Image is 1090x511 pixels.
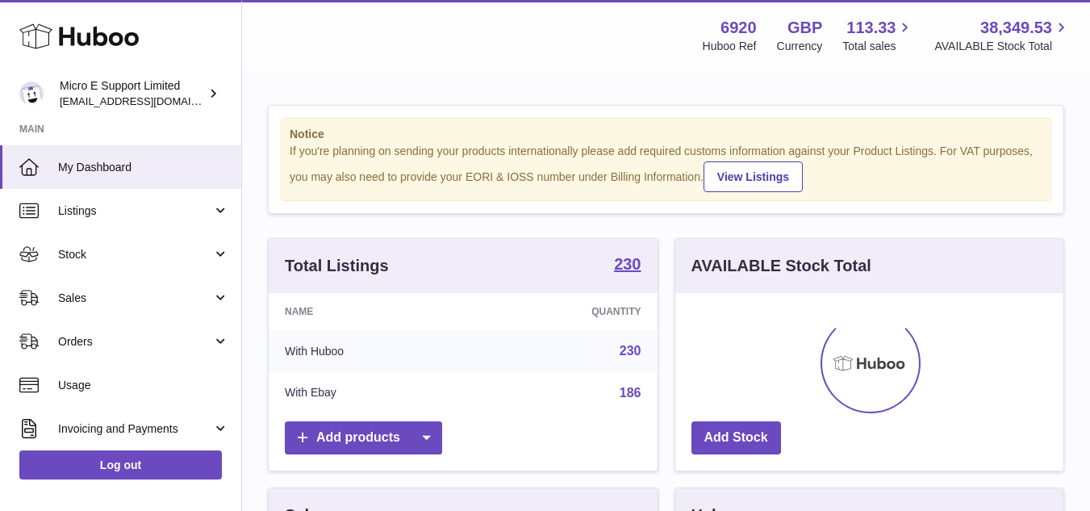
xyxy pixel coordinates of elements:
[58,334,212,350] span: Orders
[285,421,442,454] a: Add products
[703,39,757,54] div: Huboo Ref
[691,421,781,454] a: Add Stock
[691,255,871,277] h3: AVAILABLE Stock Total
[58,160,229,175] span: My Dashboard
[614,256,641,272] strong: 230
[777,39,823,54] div: Currency
[620,386,641,400] a: 186
[290,144,1042,192] div: If you're planning on sending your products internationally please add required customs informati...
[60,94,237,107] span: [EMAIL_ADDRESS][DOMAIN_NAME]
[474,293,658,330] th: Quantity
[60,78,205,109] div: Micro E Support Limited
[934,39,1071,54] span: AVAILABLE Stock Total
[269,372,474,414] td: With Ebay
[58,203,212,219] span: Listings
[269,330,474,372] td: With Huboo
[842,17,914,54] a: 113.33 Total sales
[19,82,44,106] img: contact@micropcsupport.com
[980,17,1052,39] span: 38,349.53
[285,255,389,277] h3: Total Listings
[58,291,212,306] span: Sales
[720,17,757,39] strong: 6920
[614,256,641,275] a: 230
[842,39,914,54] span: Total sales
[620,344,641,358] a: 230
[58,247,212,262] span: Stock
[704,161,803,192] a: View Listings
[58,421,212,437] span: Invoicing and Payments
[58,378,229,393] span: Usage
[846,17,896,39] span: 113.33
[787,17,822,39] strong: GBP
[19,450,222,480] a: Log out
[269,293,474,330] th: Name
[290,127,1042,142] strong: Notice
[934,17,1071,54] a: 38,349.53 AVAILABLE Stock Total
